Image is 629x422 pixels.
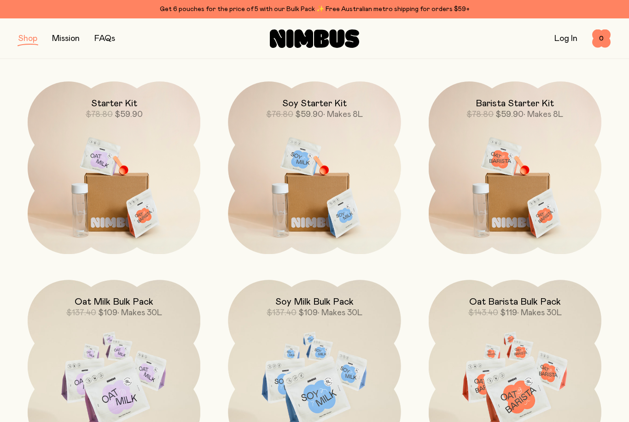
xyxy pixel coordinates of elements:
[228,81,401,254] a: Soy Starter Kit$76.80$59.90• Makes 8L
[323,110,363,119] span: • Makes 8L
[86,110,113,119] span: $78.80
[18,4,611,15] div: Get 6 pouches for the price of 5 with our Bulk Pack ✨ Free Australian metro shipping for orders $59+
[52,35,80,43] a: Mission
[28,81,200,254] a: Starter Kit$78.80$59.90
[75,296,153,307] h2: Oat Milk Bulk Pack
[554,35,577,43] a: Log In
[275,296,354,307] h2: Soy Milk Bulk Pack
[266,110,293,119] span: $76.80
[282,98,347,109] h2: Soy Starter Kit
[267,309,297,317] span: $137.40
[476,98,554,109] h2: Barista Starter Kit
[500,309,517,317] span: $119
[91,98,137,109] h2: Starter Kit
[318,309,362,317] span: • Makes 30L
[466,110,494,119] span: $78.80
[298,309,318,317] span: $109
[517,309,562,317] span: • Makes 30L
[468,309,498,317] span: $143.40
[115,110,143,119] span: $59.90
[429,81,601,254] a: Barista Starter Kit$78.80$59.90• Makes 8L
[295,110,323,119] span: $59.90
[469,296,561,307] h2: Oat Barista Bulk Pack
[94,35,115,43] a: FAQs
[117,309,162,317] span: • Makes 30L
[495,110,524,119] span: $59.90
[66,309,96,317] span: $137.40
[98,309,117,317] span: $109
[592,29,611,48] button: 0
[524,110,563,119] span: • Makes 8L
